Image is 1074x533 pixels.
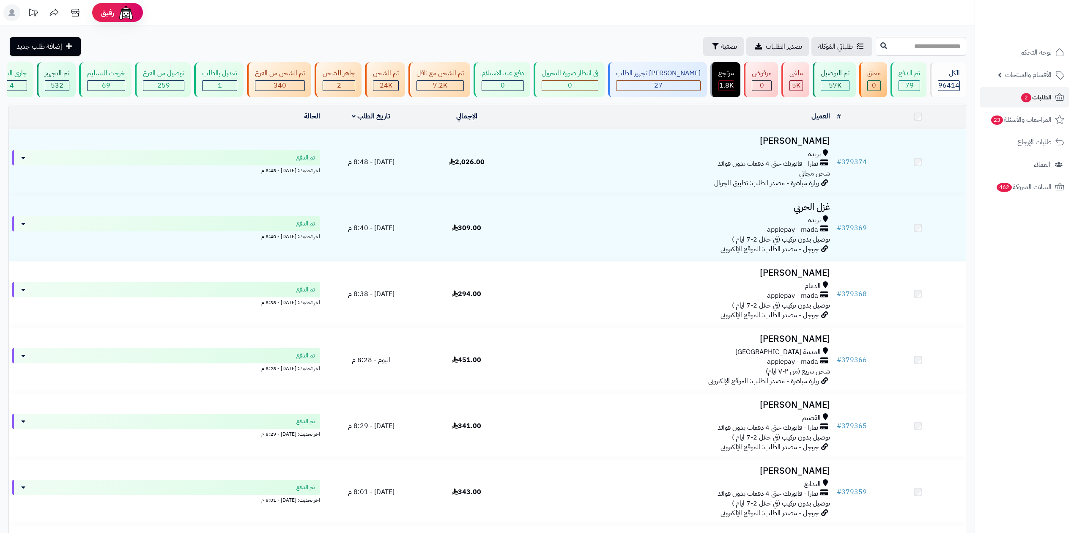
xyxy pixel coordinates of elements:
[829,80,841,91] span: 57K
[296,417,315,426] span: تم الدفع
[16,41,62,52] span: إضافة طلب جديد
[482,81,523,91] div: 0
[837,223,841,233] span: #
[518,202,830,212] h3: غزل الحربي
[752,81,771,91] div: 0
[12,495,320,504] div: اخر تحديث: [DATE] - 8:01 م
[714,178,819,188] span: زيارة مباشرة - مصدر الطلب: تطبيق الجوال
[767,357,818,367] span: applepay - mada
[746,37,809,56] a: تصدير الطلبات
[742,62,780,97] a: مرفوض 0
[323,69,355,78] div: جاهز للشحن
[380,80,392,91] span: 24K
[616,69,701,78] div: [PERSON_NAME] تجهيز الطلب
[518,400,830,410] h3: [PERSON_NAME]
[202,69,237,78] div: تعديل بالطلب
[323,81,355,91] div: 2
[348,223,395,233] span: [DATE] - 8:40 م
[837,487,867,497] a: #379359
[837,157,841,167] span: #
[352,111,390,121] a: تاريخ الطلب
[373,81,398,91] div: 24019
[872,80,876,91] span: 0
[348,421,395,431] span: [DATE] - 8:29 م
[1020,91,1052,103] span: الطلبات
[980,154,1069,175] a: العملاء
[991,115,1003,125] span: 23
[348,289,395,299] span: [DATE] - 8:38 م
[45,69,69,78] div: تم التجهيز
[996,181,1052,193] span: السلات المتروكة
[296,220,315,228] span: تم الدفع
[718,489,818,499] span: تمارا - فاتورتك حتى 4 دفعات بدون فوائد
[837,487,841,497] span: #
[732,300,830,310] span: توصيل بدون تركيب (في خلال 2-7 ايام )
[721,508,819,518] span: جوجل - مصدر الطلب: الموقع الإلكتروني
[837,223,867,233] a: #379369
[980,110,1069,130] a: المراجعات والأسئلة23
[482,69,524,78] div: دفع عند الاستلام
[721,244,819,254] span: جوجل - مصدر الطلب: الموقع الإلكتروني
[363,62,407,97] a: تم الشحن 24K
[802,413,821,423] span: القصيم
[518,334,830,344] h3: [PERSON_NAME]
[452,289,481,299] span: 294.00
[719,80,734,91] span: 1.8K
[837,289,867,299] a: #379368
[1005,69,1052,81] span: الأقسام والمنتجات
[245,62,313,97] a: تم الشحن من الفرع 340
[766,366,830,376] span: شحن سريع (من ٢-٧ ايام)
[767,291,818,301] span: applepay - mada
[811,37,872,56] a: طلباتي المُوكلة
[433,80,447,91] span: 7.2K
[218,80,222,91] span: 1
[348,157,395,167] span: [DATE] - 8:48 م
[10,80,14,91] span: 4
[296,286,315,294] span: تم الدفع
[889,62,928,97] a: تم الدفع 79
[296,154,315,162] span: تم الدفع
[780,62,811,97] a: ملغي 5K
[790,81,803,91] div: 4997
[192,62,245,97] a: تعديل بالطلب 1
[255,81,304,91] div: 340
[899,69,920,78] div: تم الدفع
[449,157,485,167] span: 2,026.00
[12,165,320,174] div: اخر تحديث: [DATE] - 8:48 م
[407,62,472,97] a: تم الشحن مع ناقل 7.2K
[719,81,734,91] div: 1841
[766,41,802,52] span: تصدير الطلبات
[616,81,700,91] div: 27
[703,37,744,56] button: تصفية
[718,159,818,169] span: تمارا - فاتورتك حتى 4 دفعات بدون فوائد
[837,355,841,365] span: #
[518,268,830,278] h3: [PERSON_NAME]
[792,80,800,91] span: 5K
[821,81,849,91] div: 57022
[1021,93,1031,102] span: 2
[274,80,286,91] span: 340
[12,363,320,372] div: اخر تحديث: [DATE] - 8:28 م
[518,136,830,146] h3: [PERSON_NAME]
[752,69,772,78] div: مرفوض
[732,234,830,245] span: توصيل بدون تركيب (في خلال 2-7 ايام )
[767,225,818,235] span: applepay - mada
[708,376,819,386] span: زيارة مباشرة - مصدر الطلب: الموقع الإلكتروني
[35,62,77,97] a: تم التجهيز 532
[501,80,505,91] span: 0
[10,37,81,56] a: إضافة طلب جديد
[837,421,841,431] span: #
[417,81,463,91] div: 7222
[1017,136,1052,148] span: طلبات الإرجاع
[143,81,184,91] div: 259
[12,429,320,438] div: اخر تحديث: [DATE] - 8:29 م
[118,4,134,21] img: ai-face.png
[1034,159,1050,170] span: العملاء
[811,62,858,97] a: تم التوصيل 57K
[837,421,867,431] a: #379365
[143,69,184,78] div: توصيل من الفرع
[799,168,830,179] span: شحن مجاني
[760,80,764,91] span: 0
[938,80,959,91] span: 96414
[980,132,1069,152] a: طلبات الإرجاع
